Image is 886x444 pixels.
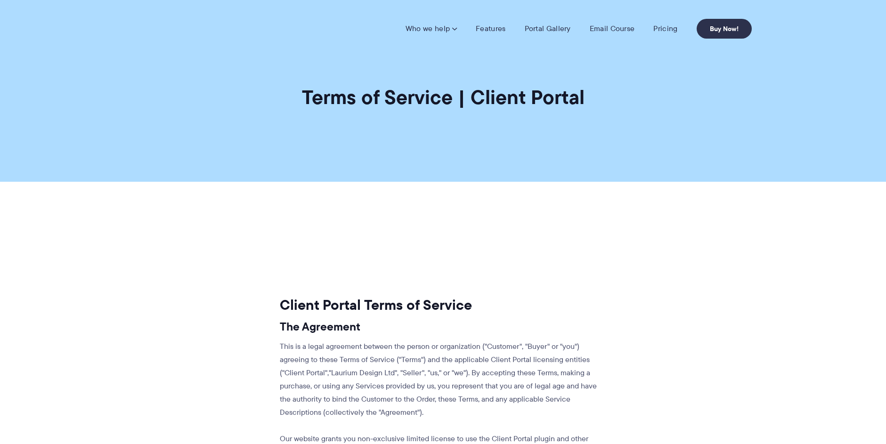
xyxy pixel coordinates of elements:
a: Pricing [653,24,677,33]
a: Features [476,24,505,33]
h2: Client Portal Terms of Service [280,296,601,314]
h3: The Agreement [280,320,601,334]
p: This is a legal agreement between the person or organization ("Customer", "Buyer" or "you") agree... [280,340,601,419]
h1: Terms of Service | Client Portal [302,85,585,110]
a: Email Course [590,24,635,33]
a: Buy Now! [697,19,752,39]
a: Portal Gallery [525,24,571,33]
a: Who we help [406,24,457,33]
